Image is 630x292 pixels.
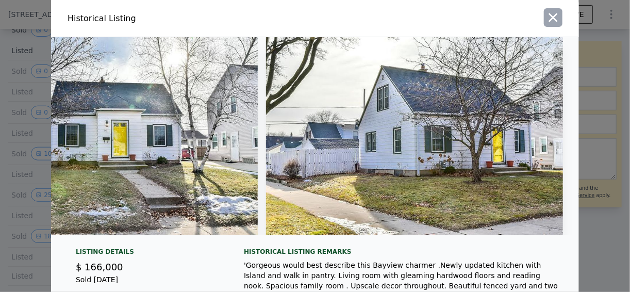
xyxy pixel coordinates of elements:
[76,262,123,272] span: $ 166,000
[76,248,219,260] div: Listing Details
[266,37,563,235] img: Property Img
[68,12,311,25] div: Historical Listing
[244,248,562,256] div: Historical Listing remarks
